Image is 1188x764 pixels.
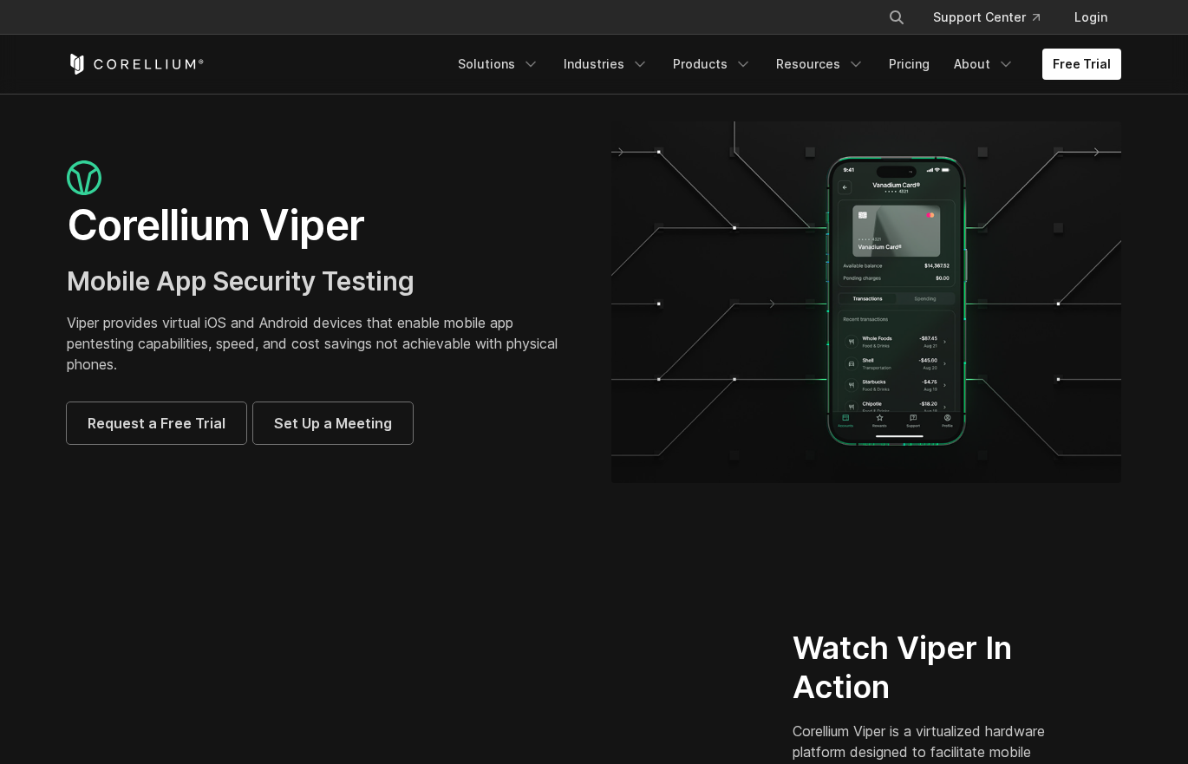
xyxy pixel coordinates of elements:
[67,199,577,251] h1: Corellium Viper
[67,160,101,196] img: viper_icon_large
[919,2,1054,33] a: Support Center
[793,629,1055,707] h2: Watch Viper In Action
[553,49,659,80] a: Industries
[1061,2,1121,33] a: Login
[447,49,550,80] a: Solutions
[274,413,392,434] span: Set Up a Meeting
[881,2,912,33] button: Search
[878,49,940,80] a: Pricing
[447,49,1121,80] div: Navigation Menu
[67,265,414,297] span: Mobile App Security Testing
[67,312,577,375] p: Viper provides virtual iOS and Android devices that enable mobile app pentesting capabilities, sp...
[867,2,1121,33] div: Navigation Menu
[88,413,225,434] span: Request a Free Trial
[611,121,1121,483] img: viper_hero
[943,49,1025,80] a: About
[663,49,762,80] a: Products
[1042,49,1121,80] a: Free Trial
[67,54,205,75] a: Corellium Home
[766,49,875,80] a: Resources
[67,402,246,444] a: Request a Free Trial
[253,402,413,444] a: Set Up a Meeting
